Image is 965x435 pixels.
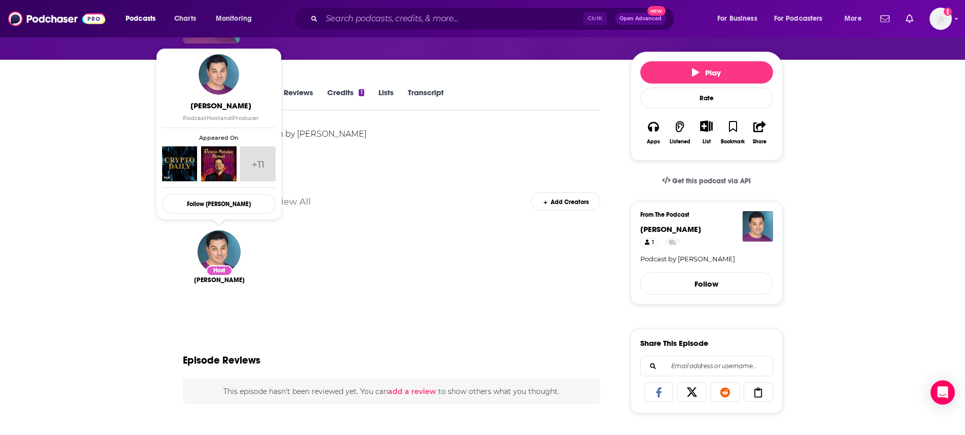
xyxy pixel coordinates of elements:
[743,211,773,242] img: Professor Knouse
[199,54,239,95] img: Dustin Knouse
[322,11,583,27] input: Search podcasts, credits, & more...
[640,254,773,264] a: Podcast by [PERSON_NAME]
[284,88,313,111] a: Reviews
[119,11,169,27] button: open menu
[837,11,874,27] button: open menu
[640,356,773,376] div: Search followers
[677,382,707,402] a: Share on X/Twitter
[640,88,773,108] div: Rate
[640,114,667,151] button: Apps
[640,338,708,348] h3: Share This Episode
[693,114,719,151] div: Show More ButtonList
[647,139,660,145] div: Apps
[162,194,276,214] button: Follow [PERSON_NAME]
[198,230,241,273] img: Dustin Knouse
[303,7,684,30] div: Search podcasts, credits, & more...
[721,139,745,145] div: Bookmark
[717,12,757,26] span: For Business
[126,12,156,26] span: Podcasts
[620,16,662,21] span: Open Advanced
[902,10,917,27] a: Show notifications dropdown
[220,114,232,122] span: and
[652,238,654,248] span: 1
[931,380,955,405] div: Open Intercom Messenger
[640,61,773,84] button: Play
[240,146,275,181] a: +11
[844,12,862,26] span: More
[223,387,559,396] span: This episode hasn't been reviewed yet. You can to show others what you thought.
[164,101,278,110] span: [PERSON_NAME]
[672,177,751,185] span: Get this podcast via API
[644,382,674,402] a: Share on Facebook
[944,8,952,16] svg: Add a profile image
[930,8,952,30] span: Logged in as RiverheadPublicity
[183,114,259,122] span: Podcast Host Producer
[876,10,894,27] a: Show notifications dropdown
[746,114,773,151] button: Share
[216,12,252,26] span: Monitoring
[696,121,717,132] button: Show More Button
[201,146,236,181] img: Penn's Sunday School
[275,196,311,207] a: View All
[8,9,105,28] img: Podchaser - Follow, Share and Rate Podcasts
[194,276,245,284] a: Dustin Knouse
[206,265,233,276] div: Host
[162,146,197,181] img: Crypto Daily
[670,139,690,145] div: Listened
[327,88,364,111] a: Credits1
[767,11,837,27] button: open menu
[703,138,711,145] div: List
[753,139,766,145] div: Share
[640,238,659,246] a: 1
[930,8,952,30] img: User Profile
[640,224,701,234] span: [PERSON_NAME]
[930,8,952,30] button: Show profile menu
[174,12,196,26] span: Charts
[388,386,436,397] button: add a review
[209,11,265,27] button: open menu
[692,68,721,77] span: Play
[720,114,746,151] button: Bookmark
[531,192,600,210] div: Add Creators
[359,89,364,96] div: 1
[615,13,666,25] button: Open AdvancedNew
[710,11,770,27] button: open menu
[647,6,666,16] span: New
[183,354,260,367] h3: Episode Reviews
[774,12,823,26] span: For Podcasters
[183,127,601,141] div: Building a Support Team by [PERSON_NAME]
[667,114,693,151] button: Listened
[640,211,765,218] h3: From The Podcast
[711,382,740,402] a: Share on Reddit
[168,11,202,27] a: Charts
[654,169,759,193] a: Get this podcast via API
[194,276,245,284] span: [PERSON_NAME]
[640,272,773,295] button: Follow
[162,134,276,141] span: Appeared On
[744,382,773,402] a: Copy Link
[583,12,607,25] span: Ctrl K
[649,357,764,376] input: Email address or username...
[378,88,394,111] a: Lists
[408,88,444,111] a: Transcript
[164,101,278,122] a: [PERSON_NAME]PodcastHostandProducer
[640,224,701,234] a: Professor Knouse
